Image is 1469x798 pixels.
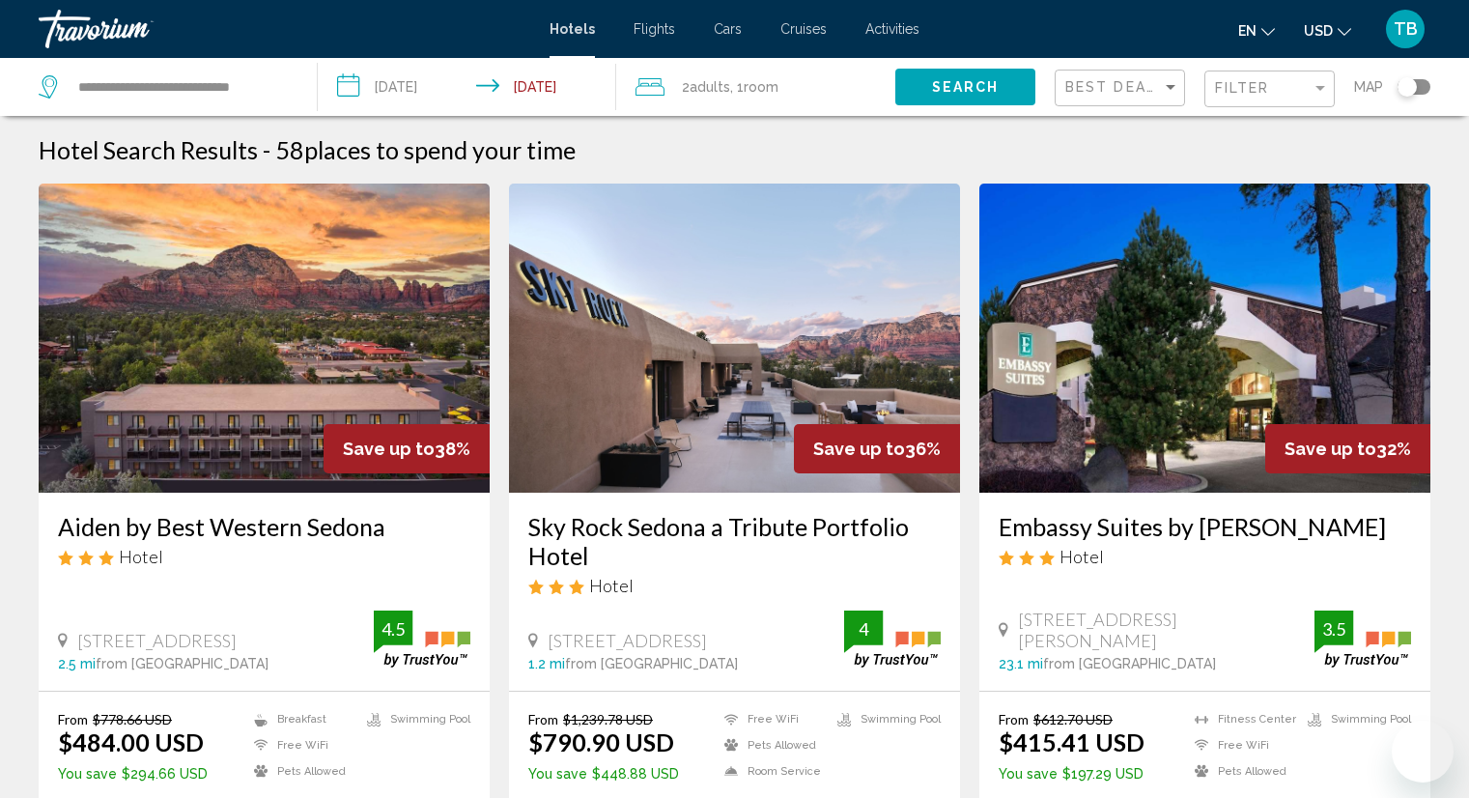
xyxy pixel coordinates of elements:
[275,135,576,164] h2: 58
[548,630,707,651] span: [STREET_ADDRESS]
[1238,23,1257,39] span: en
[263,135,270,164] span: -
[39,10,530,48] a: Travorium
[999,512,1411,541] a: Embassy Suites by [PERSON_NAME]
[528,575,941,596] div: 3 star Hotel
[1383,78,1430,96] button: Toggle map
[528,656,565,671] span: 1.2 mi
[1304,23,1333,39] span: USD
[58,766,208,782] p: $294.66 USD
[324,424,490,473] div: 38%
[999,546,1411,567] div: 3 star Hotel
[589,575,634,596] span: Hotel
[1392,721,1454,783] iframe: Button to launch messaging window
[616,58,895,116] button: Travelers: 2 adults, 0 children
[865,21,919,37] a: Activities
[1285,439,1376,459] span: Save up to
[813,439,905,459] span: Save up to
[794,424,960,473] div: 36%
[96,656,268,671] span: from [GEOGRAPHIC_DATA]
[999,727,1144,756] ins: $415.41 USD
[119,546,163,567] span: Hotel
[1314,617,1353,641] div: 3.5
[1065,79,1167,95] span: Best Deals
[844,617,883,641] div: 4
[979,184,1430,493] img: Hotel image
[715,763,828,780] li: Room Service
[550,21,595,37] a: Hotels
[1394,19,1418,39] span: TB
[1018,609,1314,651] span: [STREET_ADDRESS][PERSON_NAME]
[1065,80,1179,97] mat-select: Sort by
[318,58,616,116] button: Check-in date: Oct 10, 2025 Check-out date: Oct 12, 2025
[999,656,1043,671] span: 23.1 mi
[1298,711,1411,727] li: Swimming Pool
[895,69,1035,104] button: Search
[844,611,941,668] img: trustyou-badge.svg
[1238,16,1275,44] button: Change language
[1185,711,1298,727] li: Fitness Center
[58,656,96,671] span: 2.5 mi
[1204,70,1335,109] button: Filter
[828,711,941,727] li: Swimming Pool
[1265,424,1430,473] div: 32%
[58,766,117,782] span: You save
[1185,763,1298,780] li: Pets Allowed
[528,711,558,727] span: From
[714,21,742,37] a: Cars
[1059,546,1104,567] span: Hotel
[682,73,730,100] span: 2
[1215,80,1270,96] span: Filter
[563,711,653,727] del: $1,239.78 USD
[1033,711,1113,727] del: $612.70 USD
[528,727,674,756] ins: $790.90 USD
[374,611,470,668] img: trustyou-badge.svg
[932,80,1000,96] span: Search
[780,21,827,37] a: Cruises
[744,79,778,95] span: Room
[999,766,1144,782] p: $197.29 USD
[77,630,237,651] span: [STREET_ADDRESS]
[1304,16,1351,44] button: Change currency
[244,763,357,780] li: Pets Allowed
[528,766,679,782] p: $448.88 USD
[244,711,357,727] li: Breakfast
[244,737,357,754] li: Free WiFi
[730,73,778,100] span: , 1
[999,766,1058,782] span: You save
[58,711,88,727] span: From
[58,512,470,541] a: Aiden by Best Western Sedona
[999,711,1029,727] span: From
[1314,611,1411,668] img: trustyou-badge.svg
[565,656,738,671] span: from [GEOGRAPHIC_DATA]
[39,135,258,164] h1: Hotel Search Results
[304,135,576,164] span: places to spend your time
[357,711,470,727] li: Swimming Pool
[1354,73,1383,100] span: Map
[93,711,172,727] del: $778.66 USD
[528,512,941,570] a: Sky Rock Sedona a Tribute Portfolio Hotel
[58,727,204,756] ins: $484.00 USD
[1043,656,1216,671] span: from [GEOGRAPHIC_DATA]
[58,546,470,567] div: 3 star Hotel
[1380,9,1430,49] button: User Menu
[509,184,960,493] img: Hotel image
[343,439,435,459] span: Save up to
[715,737,828,754] li: Pets Allowed
[634,21,675,37] a: Flights
[39,184,490,493] img: Hotel image
[374,617,412,641] div: 4.5
[690,79,730,95] span: Adults
[715,711,828,727] li: Free WiFi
